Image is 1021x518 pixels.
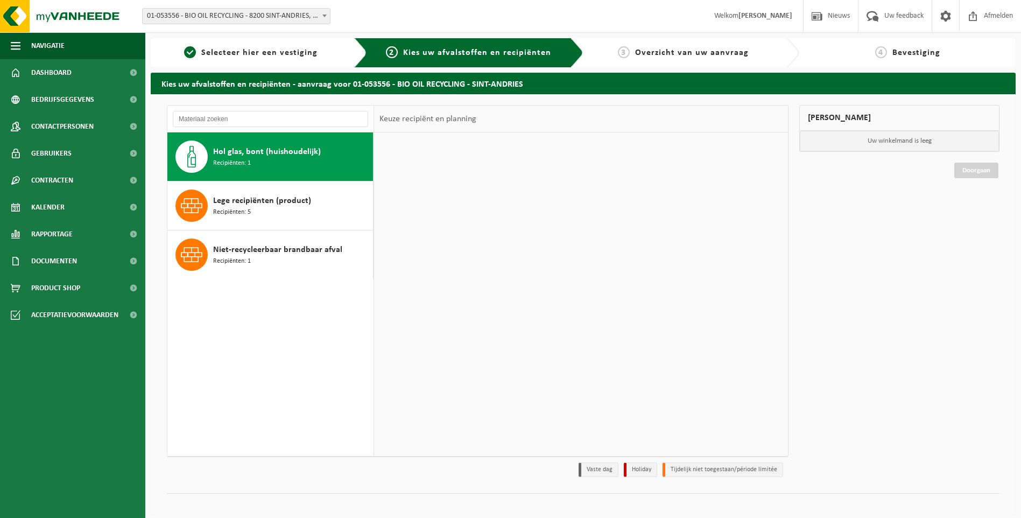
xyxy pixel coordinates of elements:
span: Recipiënten: 5 [213,207,251,218]
span: Product Shop [31,275,80,302]
span: Selecteer hier een vestiging [201,48,318,57]
h2: Kies uw afvalstoffen en recipiënten - aanvraag voor 01-053556 - BIO OIL RECYCLING - SINT-ANDRIES [151,73,1016,94]
p: Uw winkelmand is leeg [800,131,999,151]
span: Bedrijfsgegevens [31,86,94,113]
span: Contracten [31,167,73,194]
span: Recipiënten: 1 [213,158,251,169]
a: Doorgaan [954,163,998,178]
button: Niet-recycleerbaar brandbaar afval Recipiënten: 1 [167,230,374,279]
li: Tijdelijk niet toegestaan/période limitée [663,463,783,477]
span: 3 [618,46,630,58]
span: Acceptatievoorwaarden [31,302,118,328]
span: Dashboard [31,59,72,86]
span: 2 [386,46,398,58]
input: Materiaal zoeken [173,111,368,127]
span: 4 [875,46,887,58]
span: 1 [184,46,196,58]
span: 01-053556 - BIO OIL RECYCLING - 8200 SINT-ANDRIES, DIRK MARTENSSTRAAT 12 [142,8,330,24]
span: Overzicht van uw aanvraag [635,48,749,57]
span: Niet-recycleerbaar brandbaar afval [213,243,342,256]
button: Hol glas, bont (huishoudelijk) Recipiënten: 1 [167,132,374,181]
span: Rapportage [31,221,73,248]
li: Vaste dag [579,463,618,477]
span: Bevestiging [892,48,940,57]
li: Holiday [624,463,657,477]
span: Kies uw afvalstoffen en recipiënten [403,48,551,57]
div: Keuze recipiënt en planning [374,106,482,132]
strong: [PERSON_NAME] [738,12,792,20]
span: Lege recipiënten (product) [213,194,311,207]
span: 01-053556 - BIO OIL RECYCLING - 8200 SINT-ANDRIES, DIRK MARTENSSTRAAT 12 [143,9,330,24]
span: Recipiënten: 1 [213,256,251,267]
div: [PERSON_NAME] [799,105,999,131]
span: Navigatie [31,32,65,59]
span: Documenten [31,248,77,275]
span: Gebruikers [31,140,72,167]
button: Lege recipiënten (product) Recipiënten: 5 [167,181,374,230]
span: Kalender [31,194,65,221]
span: Hol glas, bont (huishoudelijk) [213,145,321,158]
span: Contactpersonen [31,113,94,140]
a: 1Selecteer hier een vestiging [156,46,346,59]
